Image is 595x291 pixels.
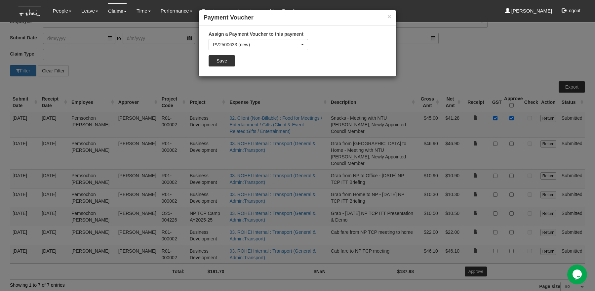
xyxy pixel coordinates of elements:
div: PV2500633 (new) [213,41,300,48]
label: Assign a Payment Voucher to this payment [209,31,303,37]
input: Save [209,55,235,66]
b: Payment Voucher [204,14,254,21]
iframe: chat widget [567,265,588,284]
button: PV2500633 (new) [209,39,308,50]
button: × [387,13,391,20]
